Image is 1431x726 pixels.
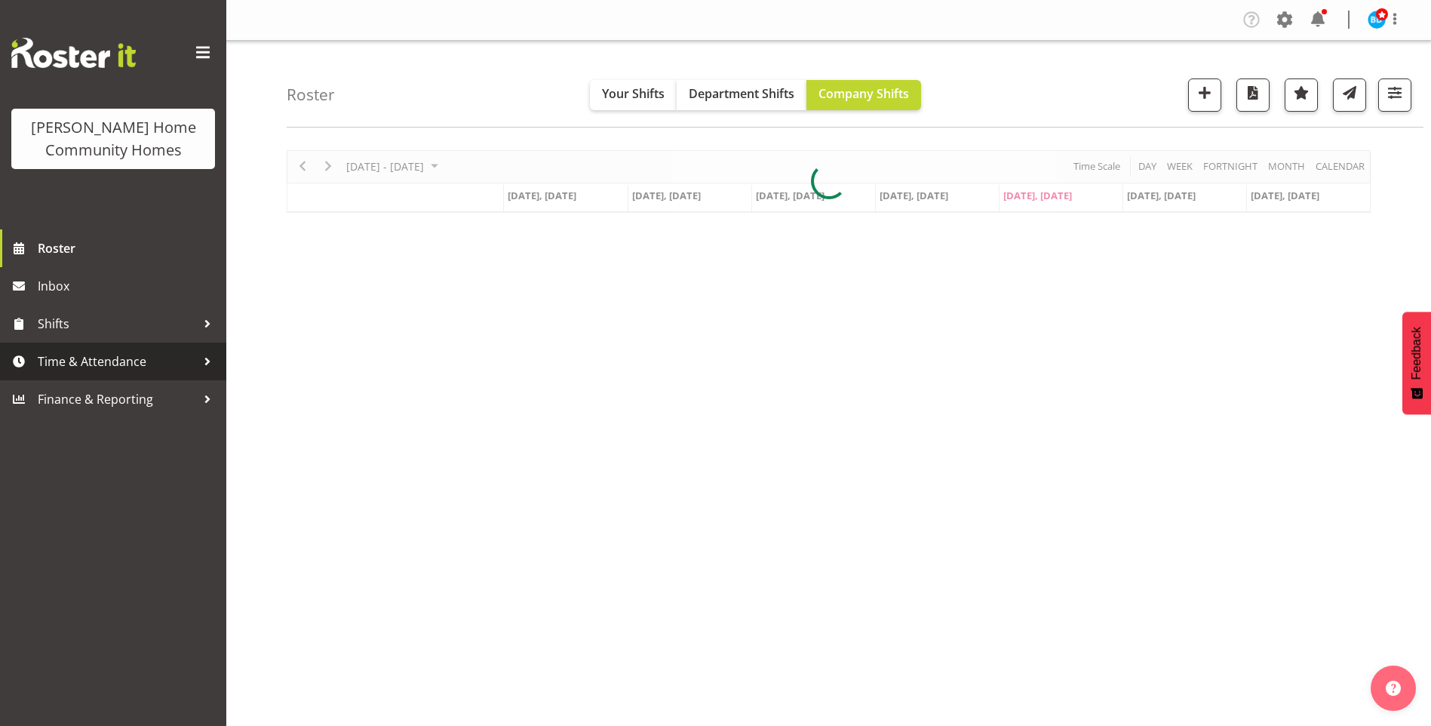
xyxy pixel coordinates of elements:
span: Shifts [38,312,196,335]
div: [PERSON_NAME] Home Community Homes [26,116,200,162]
span: Department Shifts [689,85,794,102]
span: Company Shifts [818,85,909,102]
button: Add a new shift [1188,78,1221,112]
button: Highlight an important date within the roster. [1285,78,1318,112]
span: Finance & Reporting [38,388,196,411]
h4: Roster [287,86,335,103]
span: Inbox [38,275,219,297]
button: Department Shifts [677,80,806,110]
img: barbara-dunlop8515.jpg [1368,11,1386,29]
img: Rosterit website logo [11,38,136,68]
button: Company Shifts [806,80,921,110]
button: Download a PDF of the roster according to the set date range. [1236,78,1270,112]
span: Time & Attendance [38,350,196,373]
img: help-xxl-2.png [1386,681,1401,696]
button: Send a list of all shifts for the selected filtered period to all rostered employees. [1333,78,1366,112]
span: Roster [38,237,219,260]
span: Feedback [1410,327,1423,380]
button: Feedback - Show survey [1402,312,1431,414]
button: Your Shifts [590,80,677,110]
button: Filter Shifts [1378,78,1411,112]
span: Your Shifts [602,85,665,102]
